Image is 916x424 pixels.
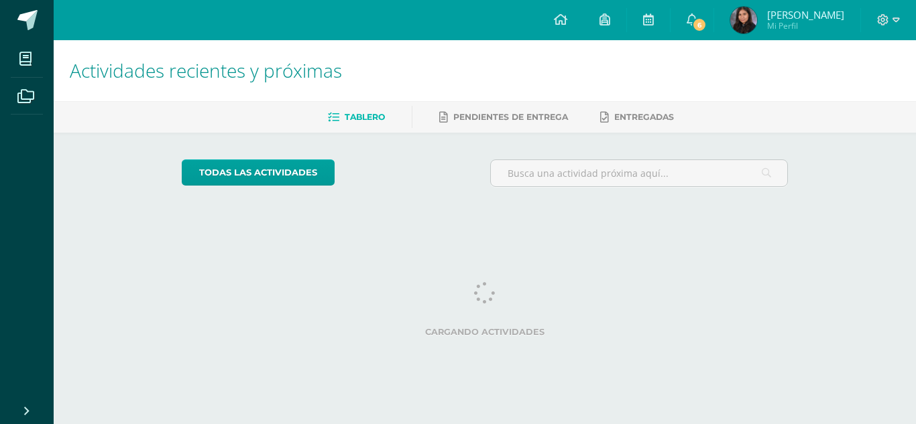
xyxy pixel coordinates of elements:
a: Tablero [328,107,385,128]
span: Entregadas [614,112,674,122]
span: Mi Perfil [767,20,844,31]
input: Busca una actividad próxima aquí... [491,160,788,186]
span: Actividades recientes y próximas [70,58,342,83]
span: Tablero [345,112,385,122]
span: Pendientes de entrega [453,112,568,122]
a: Pendientes de entrega [439,107,568,128]
span: 6 [692,17,707,32]
label: Cargando actividades [182,327,789,337]
img: 61f1a7443a3064b542eeddb9620aa586.png [730,7,757,33]
span: [PERSON_NAME] [767,8,844,21]
a: todas las Actividades [182,159,335,186]
a: Entregadas [600,107,674,128]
